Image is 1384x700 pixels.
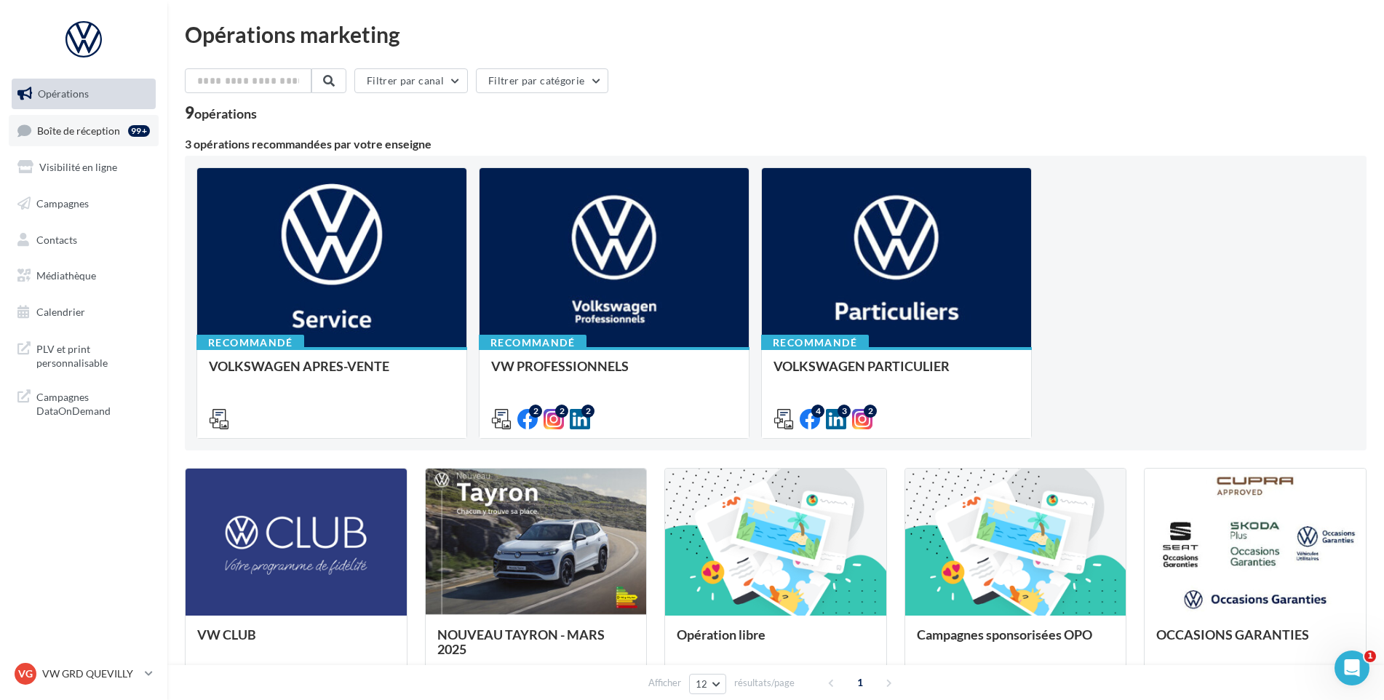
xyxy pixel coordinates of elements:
div: 2 [864,405,877,418]
span: Boîte de réception [37,124,120,136]
span: VOLKSWAGEN APRES-VENTE [209,358,389,374]
div: 2 [581,405,594,418]
span: Contacts [36,233,77,245]
button: 12 [689,674,726,694]
a: PLV et print personnalisable [9,333,159,376]
a: Opérations [9,79,159,109]
span: Visibilité en ligne [39,161,117,173]
span: VW PROFESSIONNELS [491,358,629,374]
a: Campagnes DataOnDemand [9,381,159,424]
span: résultats/page [734,676,795,690]
a: Visibilité en ligne [9,152,159,183]
span: Opérations [38,87,89,100]
span: Campagnes [36,197,89,210]
span: 12 [696,678,708,690]
span: VW CLUB [197,627,256,643]
div: Recommandé [761,335,869,351]
p: VW GRD QUEVILLY [42,667,139,681]
span: VOLKSWAGEN PARTICULIER [773,358,950,374]
iframe: Intercom live chat [1335,651,1369,685]
a: Médiathèque [9,260,159,291]
span: 1 [1364,651,1376,662]
span: PLV et print personnalisable [36,339,150,370]
span: Campagnes DataOnDemand [36,387,150,418]
a: VG VW GRD QUEVILLY [12,660,156,688]
span: Afficher [648,676,681,690]
div: opérations [194,107,257,120]
div: 2 [529,405,542,418]
span: Calendrier [36,306,85,318]
button: Filtrer par catégorie [476,68,608,93]
span: OCCASIONS GARANTIES [1156,627,1309,643]
div: Recommandé [479,335,586,351]
span: 1 [848,671,872,694]
div: 4 [811,405,824,418]
div: 99+ [128,125,150,137]
span: Opération libre [677,627,765,643]
button: Filtrer par canal [354,68,468,93]
a: Calendrier [9,297,159,327]
a: Campagnes [9,188,159,219]
div: Opérations marketing [185,23,1367,45]
div: 3 [838,405,851,418]
div: 9 [185,105,257,121]
div: 2 [555,405,568,418]
span: Campagnes sponsorisées OPO [917,627,1092,643]
span: VG [18,667,33,681]
a: Boîte de réception99+ [9,115,159,146]
a: Contacts [9,225,159,255]
span: NOUVEAU TAYRON - MARS 2025 [437,627,605,657]
div: Recommandé [196,335,304,351]
div: 3 opérations recommandées par votre enseigne [185,138,1367,150]
span: Médiathèque [36,269,96,282]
